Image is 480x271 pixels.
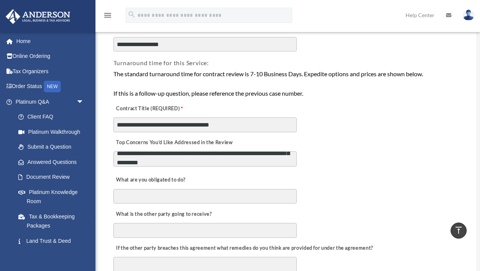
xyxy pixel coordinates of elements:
[11,184,95,209] a: Platinum Knowledge Room
[103,13,112,20] a: menu
[5,64,95,79] a: Tax Organizers
[113,175,190,186] label: What are you obligated to do?
[11,154,95,170] a: Answered Questions
[103,11,112,20] i: menu
[11,209,95,233] a: Tax & Bookkeeping Packages
[11,140,95,155] a: Submit a Question
[5,94,95,109] a: Platinum Q&Aarrow_drop_down
[11,109,95,125] a: Client FAQ
[113,103,190,114] label: Contract Title (REQUIRED)
[11,233,95,258] a: Land Trust & Deed Forum
[76,94,92,110] span: arrow_drop_down
[113,69,461,98] div: The standard turnaround time for contract review is 7-10 Business Days. Expedite options and pric...
[128,10,136,19] i: search
[451,223,467,239] a: vertical_align_top
[5,79,95,95] a: Order StatusNEW
[113,137,235,148] label: Top Concerns You’d Like Addressed in the Review
[5,34,95,49] a: Home
[5,49,95,64] a: Online Ordering
[113,243,375,253] label: If the other party breaches this agreement what remedies do you think are provided for under the ...
[463,10,474,21] img: User Pic
[11,124,95,140] a: Platinum Walkthrough
[113,209,214,220] label: What is the other party going to receive?
[11,170,92,185] a: Document Review
[454,226,463,235] i: vertical_align_top
[44,81,61,92] div: NEW
[113,59,209,66] span: Turnaround time for this Service:
[3,9,73,24] img: Anderson Advisors Platinum Portal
